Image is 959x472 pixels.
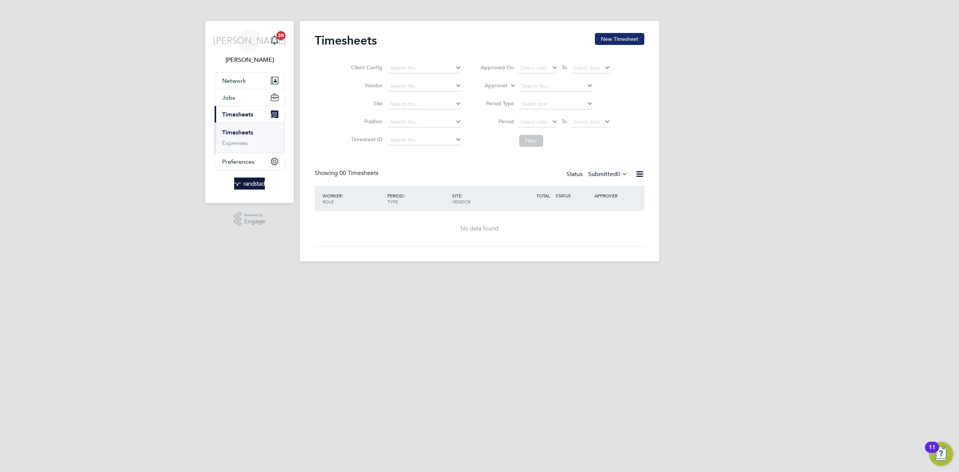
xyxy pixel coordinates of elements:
[554,189,593,202] div: STATUS
[566,169,629,180] div: Status
[929,442,953,466] button: Open Resource Center, 11 new notifications
[595,33,644,45] button: New Timesheet
[520,64,547,71] span: Select date
[573,64,600,71] span: Select date
[215,106,284,122] button: Timesheets
[214,178,285,190] a: Go to home page
[480,64,514,71] label: Approved On
[461,193,463,199] span: /
[388,81,462,91] input: Search for...
[323,199,334,205] span: ROLE
[536,193,550,199] span: TOTAL
[349,136,382,143] label: Timesheet ID
[474,82,508,90] label: Approver
[573,118,600,125] span: Select date
[222,94,235,101] span: Jobs
[388,99,462,109] input: Search for...
[244,212,265,218] span: Powered by
[222,139,248,146] a: Expenses
[222,158,254,165] span: Preferences
[559,63,569,72] span: To
[349,100,382,107] label: Site
[215,72,284,89] button: Network
[388,135,462,145] input: Search for...
[339,169,378,177] span: 00 Timesheets
[929,447,935,457] div: 11
[214,28,285,64] a: [PERSON_NAME][PERSON_NAME]
[215,89,284,106] button: Jobs
[617,170,620,178] span: 0
[519,99,593,109] input: Select one
[588,170,628,178] label: Submitted
[222,129,253,136] a: Timesheets
[519,81,593,91] input: Search for...
[213,36,286,45] span: [PERSON_NAME]
[403,193,405,199] span: /
[480,100,514,107] label: Period Type
[385,189,450,208] div: PERIOD
[322,225,637,233] div: No data found
[276,31,285,40] span: 20
[349,82,382,89] label: Vendor
[215,153,284,170] button: Preferences
[244,218,265,225] span: Engage
[342,193,343,199] span: /
[215,122,284,153] div: Timesheets
[222,77,246,84] span: Network
[520,118,547,125] span: Select date
[349,64,382,71] label: Client Config
[315,169,380,177] div: Showing
[388,63,462,73] input: Search for...
[593,189,632,202] div: APPROVER
[452,199,471,205] span: VENDOR
[349,118,382,125] label: Position
[387,199,398,205] span: TYPE
[234,178,265,190] img: randstad-logo-retina.png
[450,189,515,208] div: SITE
[205,21,294,203] nav: Main navigation
[214,55,285,64] span: Jak Ahmed
[321,189,385,208] div: WORKER
[519,135,543,147] button: Filter
[267,28,282,52] a: 20
[388,117,462,127] input: Search for...
[315,33,377,48] h2: Timesheets
[222,111,253,118] span: Timesheets
[480,118,514,125] label: Period
[234,212,266,226] a: Powered byEngage
[559,117,569,126] span: To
